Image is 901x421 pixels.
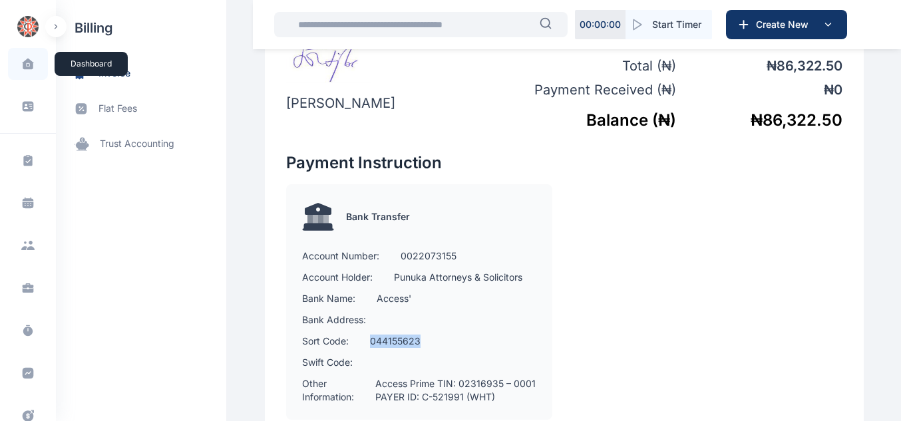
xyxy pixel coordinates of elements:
p: ₦ 86,322.50 [676,57,842,75]
p: 0022073155 [401,249,456,263]
p: Account Number: [302,249,379,263]
p: Other Information: [302,377,354,404]
p: Punuka Attorneys & Solicitors [394,271,522,284]
span: invoice [98,67,130,80]
h2: Payment Instruction [286,152,564,174]
button: Start Timer [626,10,712,39]
p: Sort Code: [302,335,349,348]
button: Create New [726,10,847,39]
h5: ₦ 86,322.50 [676,110,842,131]
span: Start Timer [652,18,701,31]
p: 00 : 00 : 00 [580,18,621,31]
p: Account Holder: [302,271,373,284]
p: 044155623 [370,335,421,348]
p: Access Prime TIN: 02316935 – 0001 PAYER ID: C-521991 (WHT) [375,377,536,404]
p: ₦ 0 [676,80,842,99]
p: Total ( ₦ ) [443,57,676,75]
a: dashboard [8,48,48,80]
p: Bank Name: [302,292,355,305]
p: [PERSON_NAME] [286,94,395,112]
p: Bank Address: [302,313,366,327]
span: Create New [751,18,820,31]
a: invoice [56,56,226,91]
h5: Balance ( ₦ ) [443,110,676,131]
span: trust accounting [100,137,174,151]
p: Swift Code: [302,356,353,369]
a: flat fees [56,91,226,126]
a: trust accounting [56,126,226,162]
p: Payment Received ( ₦ ) [443,80,676,99]
span: flat fees [98,102,137,116]
p: Access' [377,292,411,305]
p: Bank Transfer [346,210,410,223]
img: signature [286,41,371,83]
